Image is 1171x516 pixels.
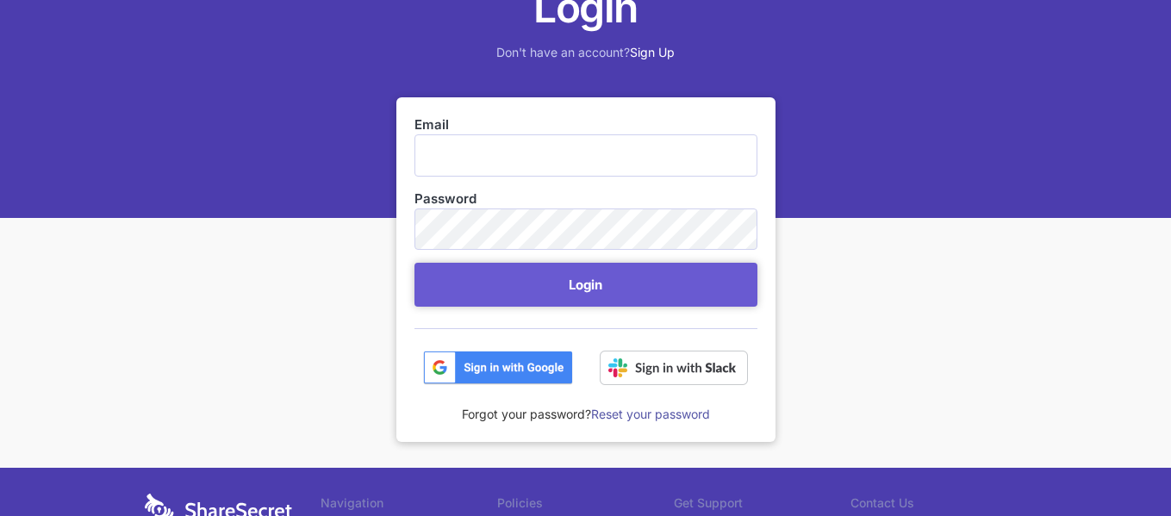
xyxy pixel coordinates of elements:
[414,263,757,307] button: Login
[591,407,710,421] a: Reset your password
[630,45,675,59] a: Sign Up
[414,385,757,424] div: Forgot your password?
[1085,430,1150,495] iframe: Drift Widget Chat Controller
[423,351,573,385] img: btn_google_signin_dark_normal_web@2x-02e5a4921c5dab0481f19210d7229f84a41d9f18e5bdafae021273015eeb...
[414,115,757,134] label: Email
[414,190,757,208] label: Password
[600,351,748,385] img: Sign in with Slack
